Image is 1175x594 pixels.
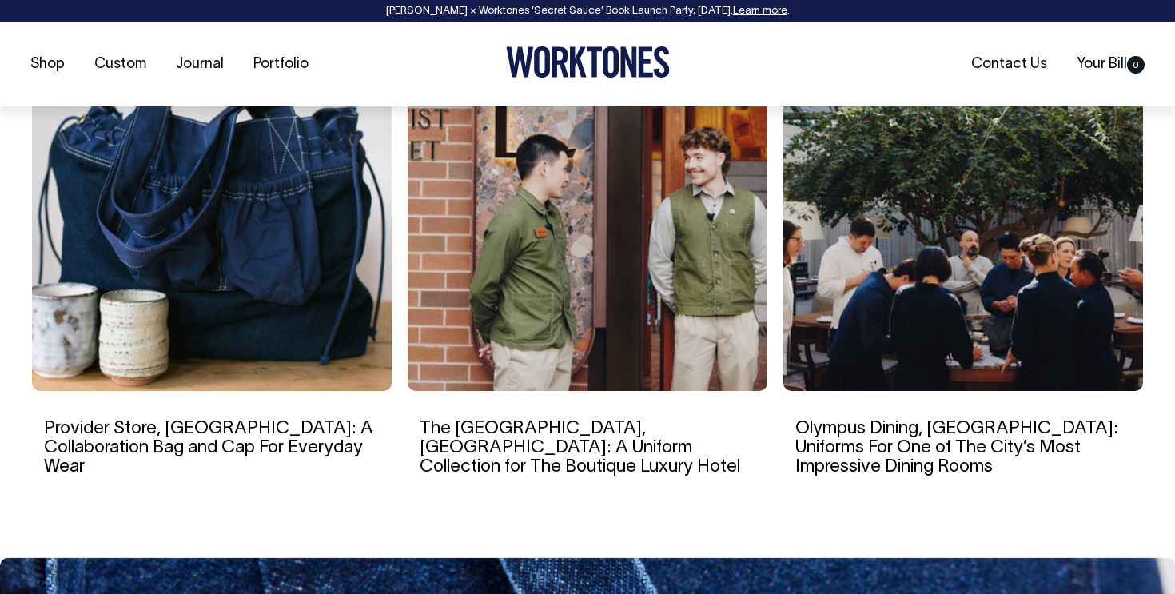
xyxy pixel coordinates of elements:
[783,87,1143,391] img: Olympus Dining, Sydney: Uniforms For One of The City’s Most Impressive Dining Rooms
[965,51,1054,78] a: Contact Us
[16,6,1159,17] div: [PERSON_NAME] × Worktones ‘Secret Sauce’ Book Launch Party, [DATE]. .
[420,421,740,475] a: The [GEOGRAPHIC_DATA], [GEOGRAPHIC_DATA]: A Uniform Collection for The Boutique Luxury Hotel
[408,87,767,391] img: The EVE Hotel, Sydney: A Uniform Collection for The Boutique Luxury Hotel
[1127,56,1145,74] span: 0
[44,421,373,475] a: Provider Store, [GEOGRAPHIC_DATA]: A Collaboration Bag and Cap For Everyday Wear
[169,51,230,78] a: Journal
[88,51,153,78] a: Custom
[32,87,392,391] img: Provider Store, Sydney: A Collaboration Bag and Cap For Everyday Wear
[795,421,1118,475] a: Olympus Dining, [GEOGRAPHIC_DATA]: Uniforms For One of The City’s Most Impressive Dining Rooms
[24,51,71,78] a: Shop
[247,51,315,78] a: Portfolio
[733,6,787,16] a: Learn more
[1070,51,1151,78] a: Your Bill0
